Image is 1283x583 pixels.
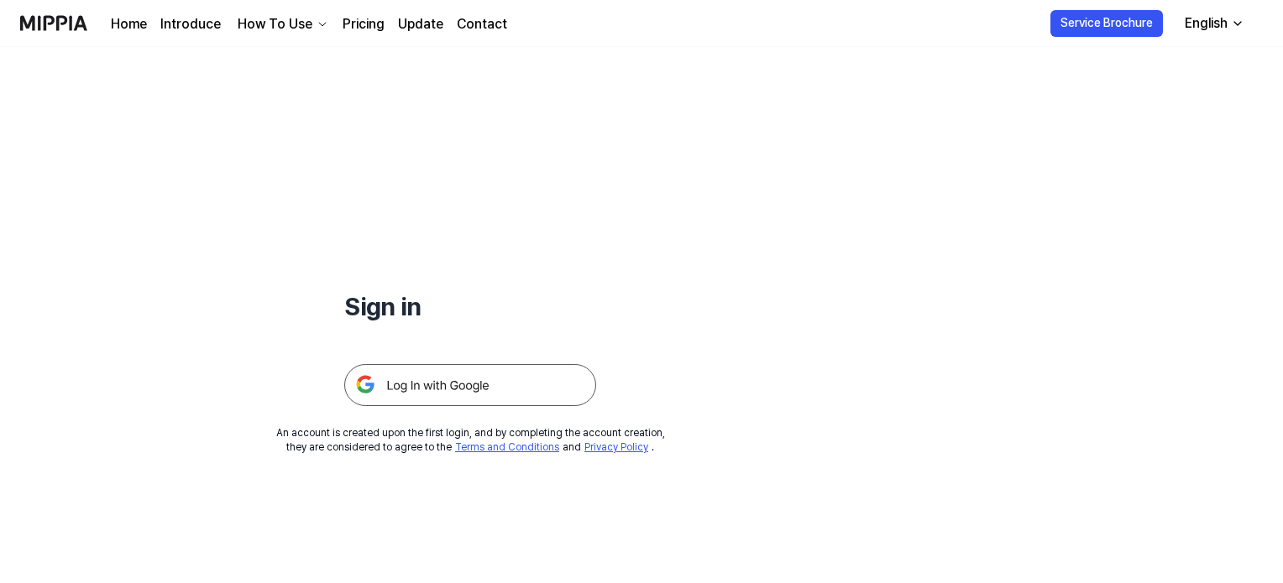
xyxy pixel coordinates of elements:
img: 구글 로그인 버튼 [344,364,596,406]
div: How To Use [234,14,316,34]
a: Contact [457,14,507,34]
a: Terms and Conditions [455,441,559,453]
a: Privacy Policy [584,441,648,453]
a: Pricing [343,14,385,34]
a: Introduce [160,14,221,34]
button: How To Use [234,14,329,34]
a: Home [111,14,147,34]
div: An account is created upon the first login, and by completing the account creation, they are cons... [276,426,665,455]
button: English [1171,7,1254,40]
button: Service Brochure [1050,10,1163,37]
a: Update [398,14,443,34]
h1: Sign in [344,289,596,324]
div: English [1181,13,1231,34]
